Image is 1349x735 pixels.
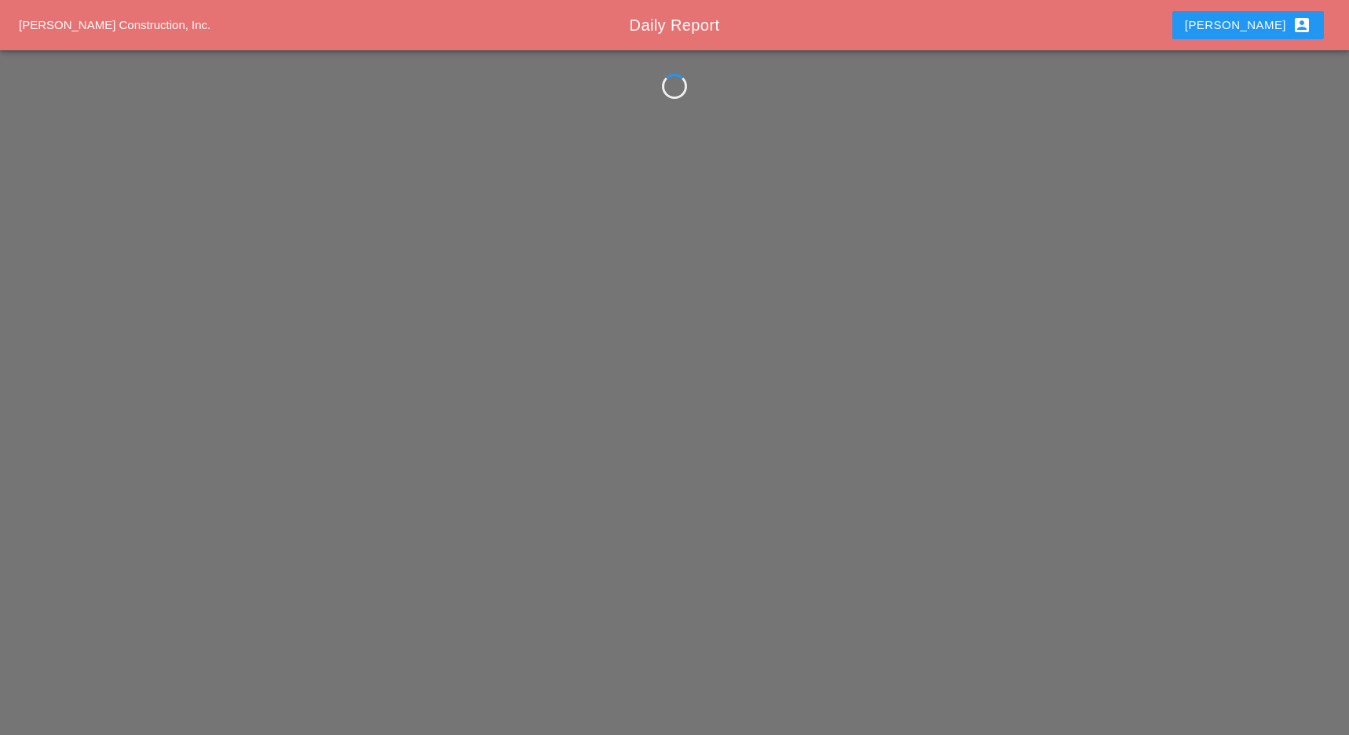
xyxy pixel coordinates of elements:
[1292,16,1311,35] i: account_box
[1172,11,1324,39] button: [PERSON_NAME]
[1185,16,1311,35] div: [PERSON_NAME]
[630,16,720,34] span: Daily Report
[19,18,210,31] a: [PERSON_NAME] Construction, Inc.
